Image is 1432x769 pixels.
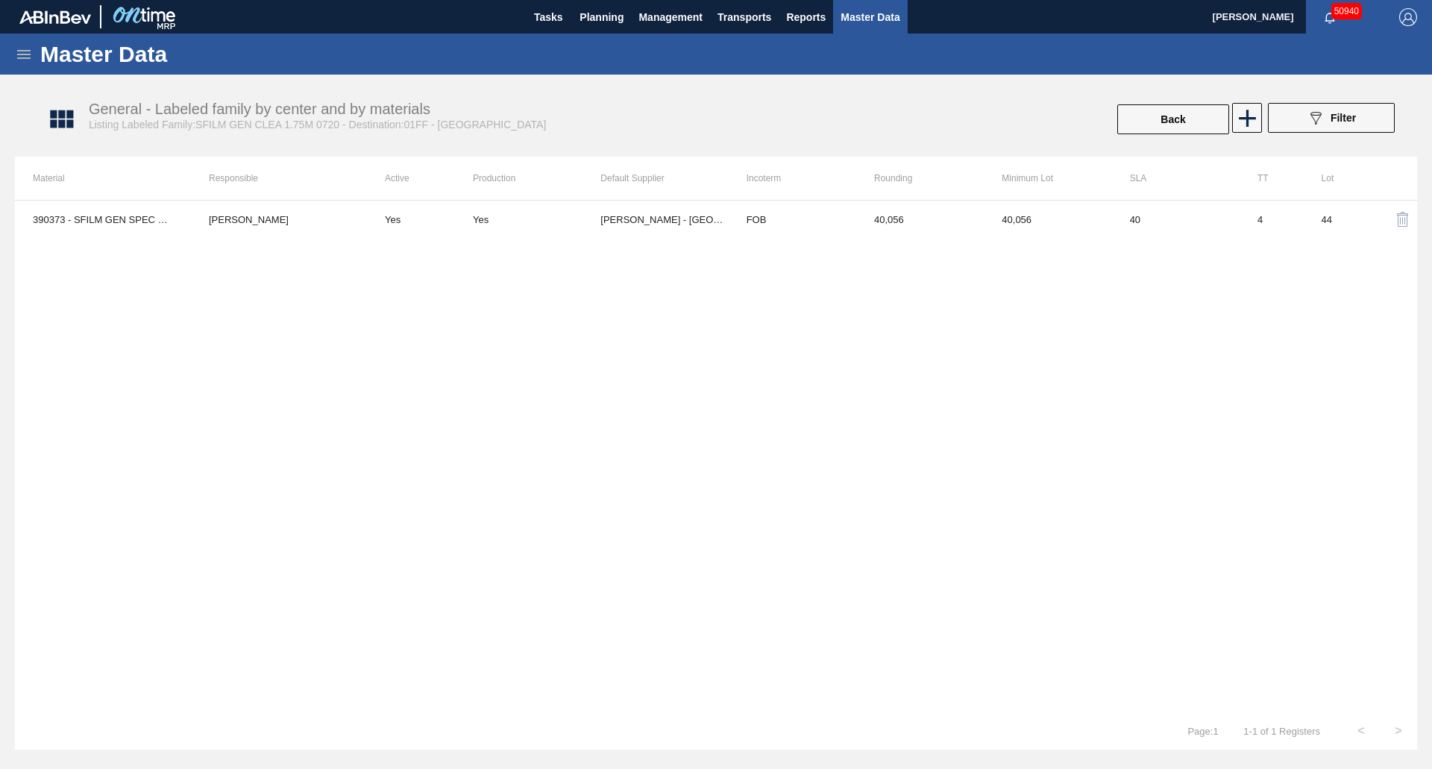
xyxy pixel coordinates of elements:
[1394,210,1412,228] img: delete-icon
[1112,201,1240,238] td: 40
[1385,201,1421,237] button: delete-icon
[1116,103,1231,136] div: Back to labeled Family
[729,157,856,200] th: Incoterm
[40,45,305,63] h1: Master Data
[1380,712,1417,750] button: >
[473,214,489,225] div: Yes
[1240,157,1304,200] th: TT
[1260,103,1402,136] div: Filter labeled family by center and by material
[1240,201,1304,238] td: 4
[984,157,1111,200] th: Minimum Lot
[600,201,728,238] td: Berry - Evansville
[984,201,1111,238] td: 40056
[532,8,565,26] span: Tasks
[856,157,984,200] th: Rounding
[1241,726,1320,737] span: 1 - 1 of 1 Registers
[1304,157,1368,200] th: Lot
[717,8,771,26] span: Transports
[1331,112,1356,124] span: Filter
[1306,7,1354,28] button: Notifications
[191,157,367,200] th: Responsible
[600,157,728,200] th: Default Supplier
[1304,201,1368,238] td: 44
[1399,8,1417,26] img: Logout
[1331,3,1362,19] span: 50940
[89,101,430,117] span: General - Labeled family by center and by materials
[19,10,91,24] img: TNhmsLtSVTkK8tSr43FrP2fwEKptu5GPRR3wAAAABJRU5ErkJggg==
[1187,726,1218,737] span: Page : 1
[638,8,703,26] span: Management
[367,201,473,238] td: Yes
[89,119,546,131] span: Listing Labeled Family:SFILM GEN CLEA 1.75M 0720 - Destination:01FF - [GEOGRAPHIC_DATA]
[1385,201,1399,237] div: Delete Material
[1342,712,1380,750] button: <
[473,157,600,200] th: Production
[1117,104,1229,134] button: Back
[1112,157,1240,200] th: SLA
[729,201,856,238] td: FOB
[15,157,191,200] th: Material
[1268,103,1395,133] button: Filter
[15,201,191,238] td: 390373 - SFILM GEN SPEC CLEA 1.75M 0720 267 ABIST
[786,8,826,26] span: Reports
[367,157,473,200] th: Active
[1231,103,1260,136] div: New labeled family by center and by Material
[473,214,600,225] div: Material with no Discontinuation Date
[580,8,624,26] span: Planning
[841,8,899,26] span: Master Data
[191,201,367,238] td: Mike Vinson
[856,201,984,238] td: 40056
